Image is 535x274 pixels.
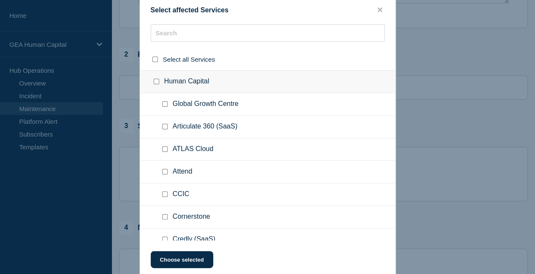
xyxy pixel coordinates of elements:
input: Search [151,24,385,42]
div: Select affected Services [140,6,395,14]
span: Credly (SaaS) [173,235,215,244]
input: Global Growth Centre checkbox [162,101,168,107]
span: ATLAS Cloud [173,145,214,154]
span: Cornerstone [173,213,210,221]
button: close button [375,6,385,14]
input: Articulate 360 (SaaS) checkbox [162,124,168,129]
span: Global Growth Centre [173,100,239,108]
input: Cornerstone checkbox [162,214,168,220]
input: Credly (SaaS) checkbox [162,237,168,242]
span: Articulate 360 (SaaS) [173,123,237,131]
span: Select all Services [163,56,215,63]
input: Attend checkbox [162,169,168,174]
input: select all checkbox [152,57,158,62]
span: CCIC [173,190,189,199]
input: CCIC checkbox [162,191,168,197]
button: Choose selected [151,251,213,268]
input: Human Capital checkbox [154,79,159,84]
div: Human Capital [140,70,395,93]
span: Attend [173,168,192,176]
input: ATLAS Cloud checkbox [162,146,168,152]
